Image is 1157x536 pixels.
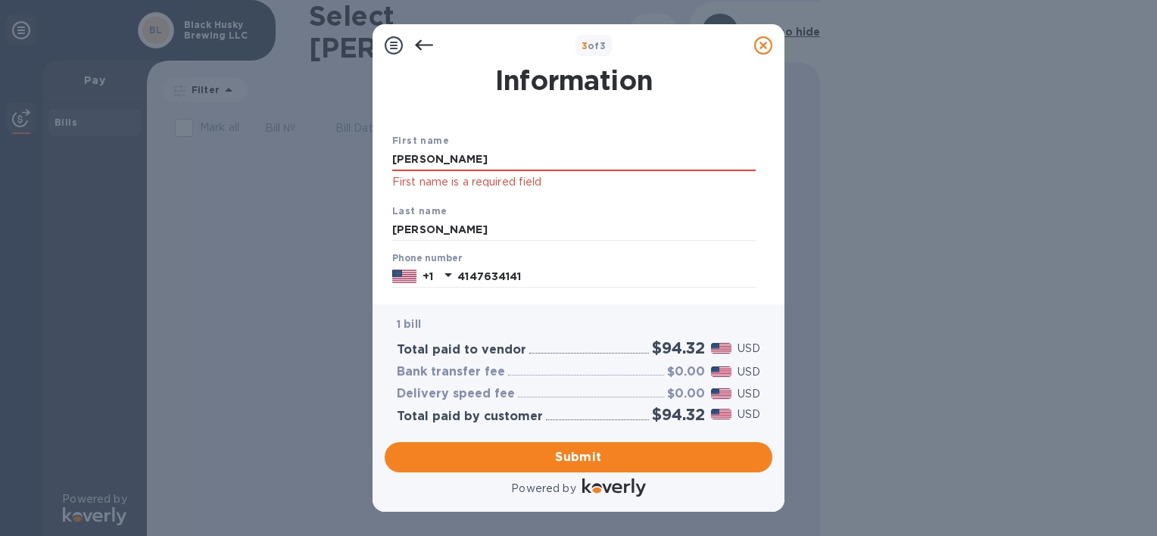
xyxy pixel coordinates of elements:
[392,135,449,146] b: First name
[711,409,731,419] img: USD
[582,40,588,51] span: 3
[392,33,756,96] h1: Payment Contact Information
[392,205,448,217] b: Last name
[652,405,705,424] h2: $94.32
[397,448,760,466] span: Submit
[711,343,731,354] img: USD
[392,254,462,263] label: Phone number
[582,40,607,51] b: of 3
[738,407,760,422] p: USD
[738,386,760,402] p: USD
[738,341,760,357] p: USD
[392,148,756,171] input: Enter your first name
[397,410,543,424] h3: Total paid by customer
[392,219,756,242] input: Enter your last name
[397,365,505,379] h3: Bank transfer fee
[711,366,731,377] img: USD
[385,442,772,472] button: Submit
[397,343,526,357] h3: Total paid to vendor
[667,365,705,379] h3: $0.00
[582,478,646,497] img: Logo
[397,318,421,330] b: 1 bill
[511,481,575,497] p: Powered by
[392,268,416,285] img: US
[392,173,756,191] p: First name is a required field
[711,388,731,399] img: USD
[652,338,705,357] h2: $94.32
[667,387,705,401] h3: $0.00
[397,387,515,401] h3: Delivery speed fee
[423,269,433,284] p: +1
[457,265,756,288] input: Enter your phone number
[738,364,760,380] p: USD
